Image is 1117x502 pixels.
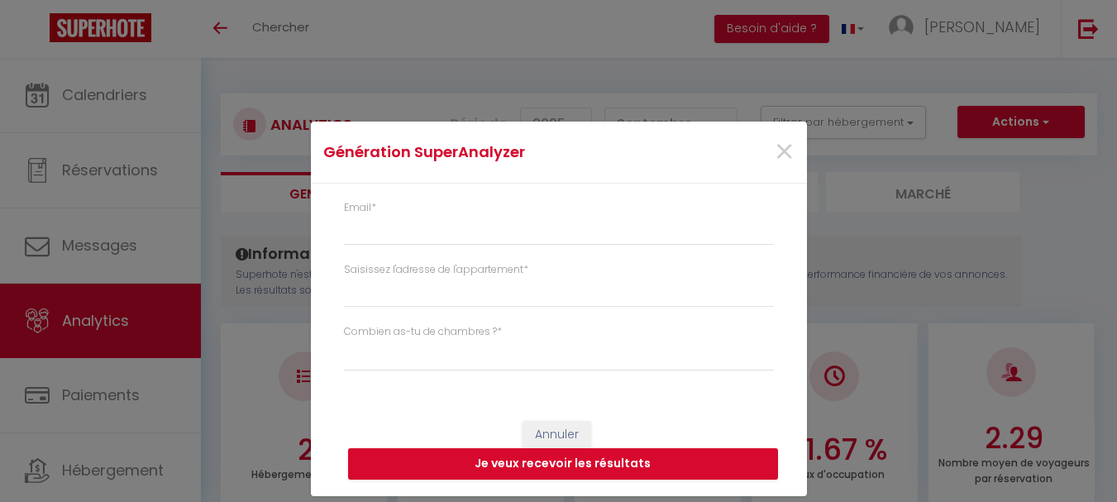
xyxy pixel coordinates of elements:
[323,141,630,164] h4: Génération SuperAnalyzer
[13,7,63,56] button: Ouvrir le widget de chat LiveChat
[344,324,502,340] label: Combien as-tu de chambres ?
[344,200,376,216] label: Email
[348,448,778,480] button: Je veux recevoir les résultats
[774,135,795,170] button: Close
[344,262,528,278] label: Saisissez l'adresse de l'appartement
[774,127,795,177] span: ×
[523,421,591,449] button: Annuler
